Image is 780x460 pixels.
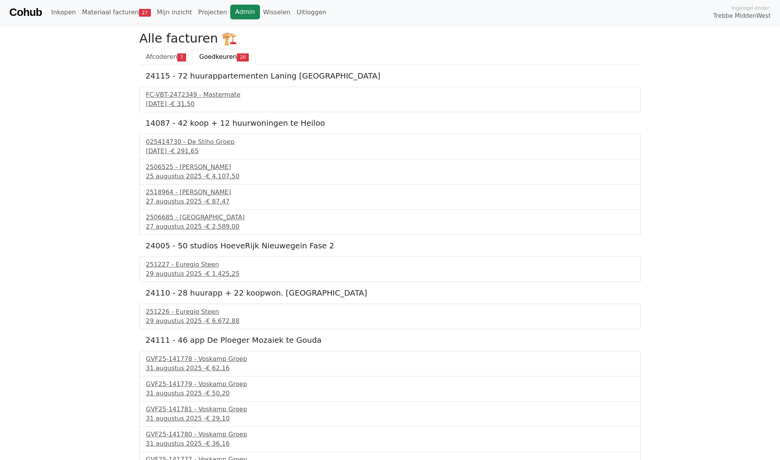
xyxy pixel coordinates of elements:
div: 29 augustus 2025 - [146,316,634,326]
div: [DATE] - [146,147,634,156]
span: € 36,16 [206,440,229,447]
span: Goedkeuren [199,53,237,60]
h2: Alle facturen 🏗️ [139,31,641,46]
div: [DATE] - [146,99,634,109]
a: GVF25-141779 - Voskamp Groep31 augustus 2025 -€ 50,20 [146,380,634,398]
a: Admin [230,5,260,19]
div: 251226 - Euregio Steen [146,307,634,316]
span: 7 [177,53,186,61]
span: 27 [139,9,151,17]
a: Goedkeuren20 [193,49,255,65]
a: Uitloggen [294,5,330,20]
a: Wisselen [260,5,294,20]
span: € 87,47 [206,198,229,205]
span: € 291,65 [171,147,198,155]
div: 31 augustus 2025 - [146,414,634,423]
div: 27 augustus 2025 - [146,197,634,206]
a: Mijn inzicht [154,5,195,20]
div: FC-VBT-2472349 - Mastermate [146,90,634,99]
div: 25 augustus 2025 - [146,172,634,181]
div: 2506525 - [PERSON_NAME] [146,162,634,172]
a: 025414730 - De Stiho Groep[DATE] -€ 291,65 [146,137,634,156]
a: 2506525 - [PERSON_NAME]25 augustus 2025 -€ 4.107,50 [146,162,634,181]
a: Projecten [195,5,230,20]
span: € 62,16 [206,364,229,372]
div: GVF25-141779 - Voskamp Groep [146,380,634,389]
h5: 14087 - 42 koop + 12 huurwoningen te Heiloo [145,118,635,128]
a: 2518964 - [PERSON_NAME]27 augustus 2025 -€ 87,47 [146,188,634,206]
span: 20 [237,53,249,61]
div: 025414730 - De Stiho Groep [146,137,634,147]
span: € 29,10 [206,415,229,422]
div: 31 augustus 2025 - [146,439,634,448]
a: Afcoderen7 [139,49,193,65]
div: 2506685 - [GEOGRAPHIC_DATA] [146,213,634,222]
div: GVF25-141781 - Voskamp Groep [146,405,634,414]
a: 2506685 - [GEOGRAPHIC_DATA]27 augustus 2025 -€ 2.589,00 [146,213,634,231]
h5: 24115 - 72 huurappartementen Laning [GEOGRAPHIC_DATA] [145,71,635,80]
a: Inkopen [48,5,79,20]
span: € 6.672,88 [206,317,239,325]
a: GVF25-141778 - Voskamp Groep31 augustus 2025 -€ 62,16 [146,354,634,373]
span: € 1.425,25 [206,270,239,277]
h5: 24111 - 46 app De Ploeger Mozaiek te Gouda [145,335,635,345]
span: € 31,50 [171,100,195,108]
a: 251226 - Euregio Steen29 augustus 2025 -€ 6.672,88 [146,307,634,326]
div: 2518964 - [PERSON_NAME] [146,188,634,197]
div: 251227 - Euregio Steen [146,260,634,269]
a: GVF25-141781 - Voskamp Groep31 augustus 2025 -€ 29,10 [146,405,634,423]
div: 27 augustus 2025 - [146,222,634,231]
a: Materiaal facturen27 [79,5,154,20]
span: Afcoderen [146,53,177,60]
a: GVF25-141780 - Voskamp Groep31 augustus 2025 -€ 36,16 [146,430,634,448]
div: 31 augustus 2025 - [146,389,634,398]
span: Ingelogd onder: [731,4,771,12]
span: € 4.107,50 [206,173,239,180]
div: GVF25-141778 - Voskamp Groep [146,354,634,364]
span: € 50,20 [206,390,229,397]
h5: 24110 - 28 huurapp + 22 koopwon. [GEOGRAPHIC_DATA] [145,288,635,298]
div: GVF25-141780 - Voskamp Groep [146,430,634,439]
a: Cohub [9,3,42,22]
h5: 24005 - 50 studios HoeveRijk Nieuwegein Fase 2 [145,241,635,250]
a: 251227 - Euregio Steen29 augustus 2025 -€ 1.425,25 [146,260,634,279]
span: Trebbe MiddenWest [713,12,771,21]
a: FC-VBT-2472349 - Mastermate[DATE] -€ 31,50 [146,90,634,109]
div: 29 augustus 2025 - [146,269,634,279]
span: € 2.589,00 [206,223,239,230]
div: 31 augustus 2025 - [146,364,634,373]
